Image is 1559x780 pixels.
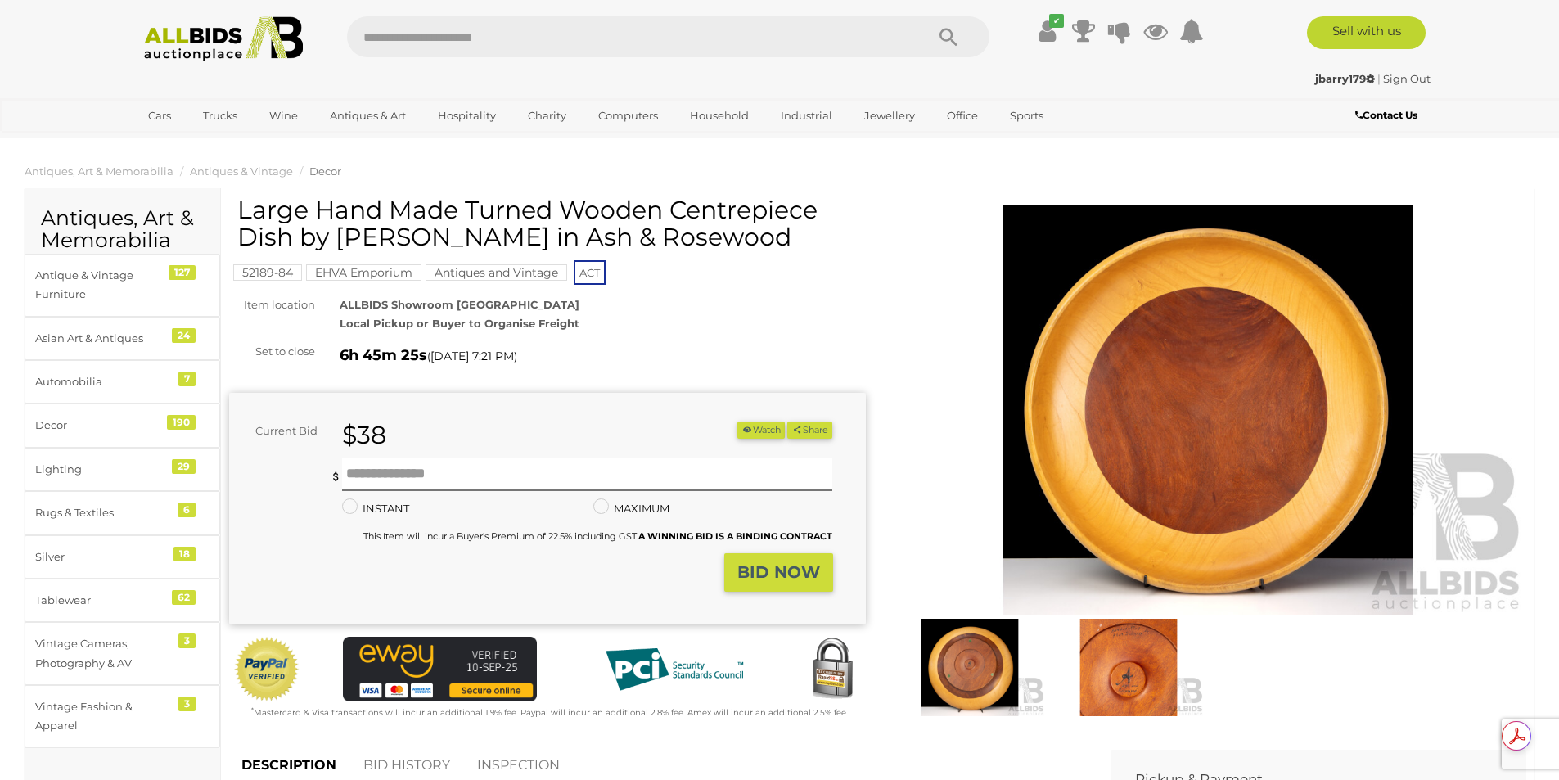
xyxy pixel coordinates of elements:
strong: $38 [342,420,386,450]
a: Silver 18 [25,535,220,579]
strong: BID NOW [737,562,820,582]
div: 18 [173,547,196,561]
h1: Large Hand Made Turned Wooden Centrepiece Dish by [PERSON_NAME] in Ash & Rosewood [237,196,862,250]
div: 190 [167,415,196,430]
a: Antiques, Art & Memorabilia [25,165,173,178]
a: Charity [517,102,577,129]
div: Rugs & Textiles [35,503,170,522]
div: Set to close [217,342,327,361]
a: Antiques and Vintage [426,266,567,279]
div: Silver [35,548,170,566]
strong: 6h 45m 25s [340,346,427,364]
span: ( ) [427,349,517,363]
button: Watch [737,422,785,439]
div: 127 [169,265,196,280]
div: Lighting [35,460,170,479]
a: 52189-84 [233,266,302,279]
button: Search [908,16,989,57]
div: Decor [35,416,170,435]
a: Cars [137,102,182,129]
a: Sell with us [1307,16,1426,49]
a: Decor 190 [25,404,220,447]
a: Jewellery [854,102,926,129]
li: Watch this item [737,422,785,439]
label: INSTANT [342,499,409,518]
a: Antiques & Vintage [190,165,293,178]
a: Industrial [770,102,843,129]
img: Large Hand Made Turned Wooden Centrepiece Dish by Alan Schmidt in Ash & Rosewood [1053,619,1204,716]
span: ACT [574,260,606,285]
div: Current Bid [229,422,330,440]
a: Sign Out [1383,72,1431,85]
a: EHVA Emporium [306,266,421,279]
a: Vintage Fashion & Apparel 3 [25,685,220,748]
div: Vintage Cameras, Photography & AV [35,634,170,673]
span: [DATE] 7:21 PM [430,349,514,363]
div: 6 [178,503,196,517]
div: 3 [178,697,196,711]
div: Item location [217,295,327,314]
div: 29 [172,459,196,474]
div: 24 [172,328,196,343]
div: Asian Art & Antiques [35,329,170,348]
a: [GEOGRAPHIC_DATA] [137,129,275,156]
button: Share [787,422,832,439]
a: Antique & Vintage Furniture 127 [25,254,220,317]
div: Antique & Vintage Furniture [35,266,170,304]
img: Large Hand Made Turned Wooden Centrepiece Dish by Alan Schmidt in Ash & Rosewood [890,205,1527,615]
a: Vintage Cameras, Photography & AV 3 [25,622,220,685]
div: 62 [172,590,196,605]
mark: Antiques and Vintage [426,264,567,281]
a: ✔ [1035,16,1060,46]
div: Automobilia [35,372,170,391]
b: A WINNING BID IS A BINDING CONTRACT [638,530,832,542]
img: PCI DSS compliant [593,637,756,702]
a: Antiques & Art [319,102,417,129]
a: Contact Us [1355,106,1422,124]
a: Hospitality [427,102,507,129]
img: Secured by Rapid SSL [800,637,865,702]
a: Computers [588,102,669,129]
small: Mastercard & Visa transactions will incur an additional 1.9% fee. Paypal will incur an additional... [251,707,848,718]
i: ✔ [1049,14,1064,28]
strong: Local Pickup or Buyer to Organise Freight [340,317,579,330]
strong: ALLBIDS Showroom [GEOGRAPHIC_DATA] [340,298,579,311]
a: Trucks [192,102,248,129]
a: Lighting 29 [25,448,220,491]
div: 7 [178,372,196,386]
a: Rugs & Textiles 6 [25,491,220,534]
div: 3 [178,633,196,648]
div: Vintage Fashion & Apparel [35,697,170,736]
a: jbarry179 [1315,72,1377,85]
mark: 52189-84 [233,264,302,281]
a: Automobilia 7 [25,360,220,404]
img: Large Hand Made Turned Wooden Centrepiece Dish by Alan Schmidt in Ash & Rosewood [894,619,1045,716]
a: Wine [259,102,309,129]
strong: jbarry179 [1315,72,1375,85]
b: Contact Us [1355,109,1417,121]
label: MAXIMUM [593,499,669,518]
a: Asian Art & Antiques 24 [25,317,220,360]
span: | [1377,72,1381,85]
a: Sports [999,102,1054,129]
a: Decor [309,165,341,178]
a: Household [679,102,759,129]
button: BID NOW [724,553,833,592]
mark: EHVA Emporium [306,264,421,281]
a: Office [936,102,989,129]
h2: Antiques, Art & Memorabilia [41,207,204,252]
div: Tablewear [35,591,170,610]
img: Official PayPal Seal [233,637,300,702]
img: Allbids.com.au [135,16,313,61]
img: eWAY Payment Gateway [343,637,537,701]
small: This Item will incur a Buyer's Premium of 22.5% including GST. [363,530,832,542]
a: Tablewear 62 [25,579,220,622]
